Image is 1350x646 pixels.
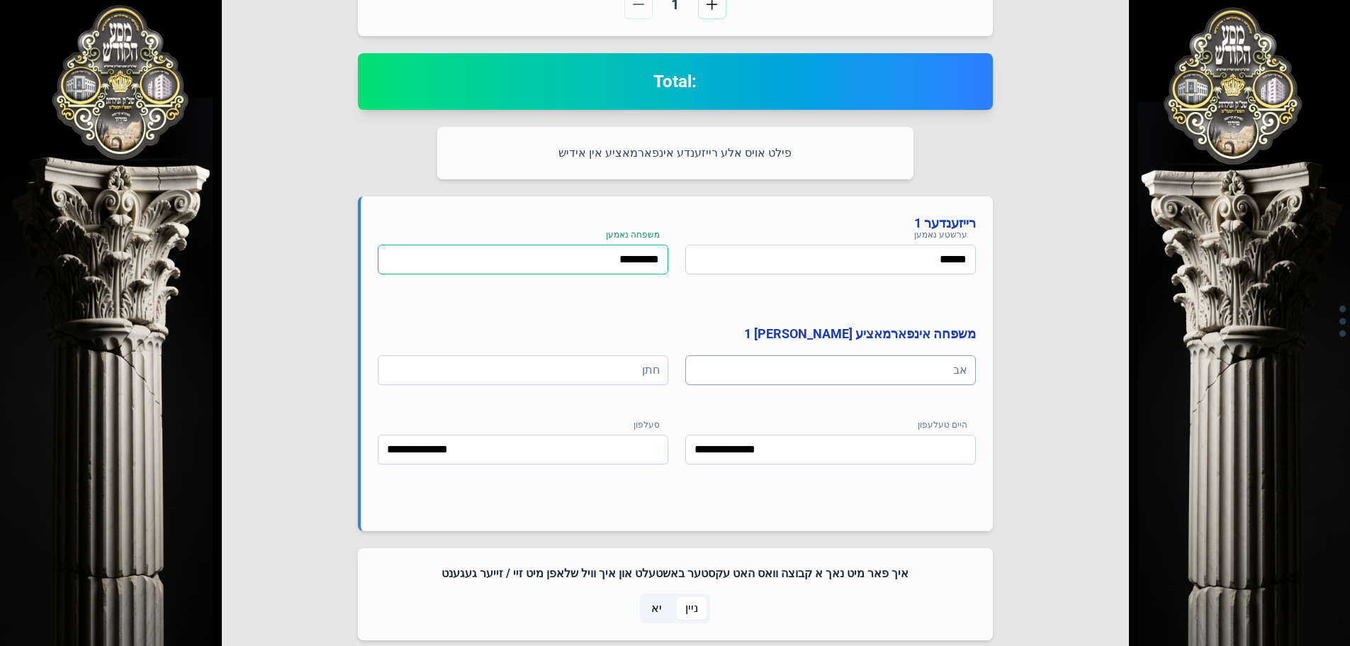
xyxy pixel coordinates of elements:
span: ניין [685,600,698,617]
h4: רייזענדער 1 [378,213,976,233]
h4: איך פאר מיט נאך א קבוצה וואס האט עקסטער באשטעלט און איך וויל שלאפן מיט זיי / זייער געגענט [375,565,976,582]
p-togglebutton: יא [640,594,674,623]
h4: משפחה אינפארמאציע [PERSON_NAME] 1 [378,324,976,344]
p: פילט אויס אלע רייזענדע אינפארמאציע אין אידיש [454,144,896,162]
h2: Total: [375,70,976,93]
p-togglebutton: ניין [674,594,710,623]
span: יא [651,600,662,617]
